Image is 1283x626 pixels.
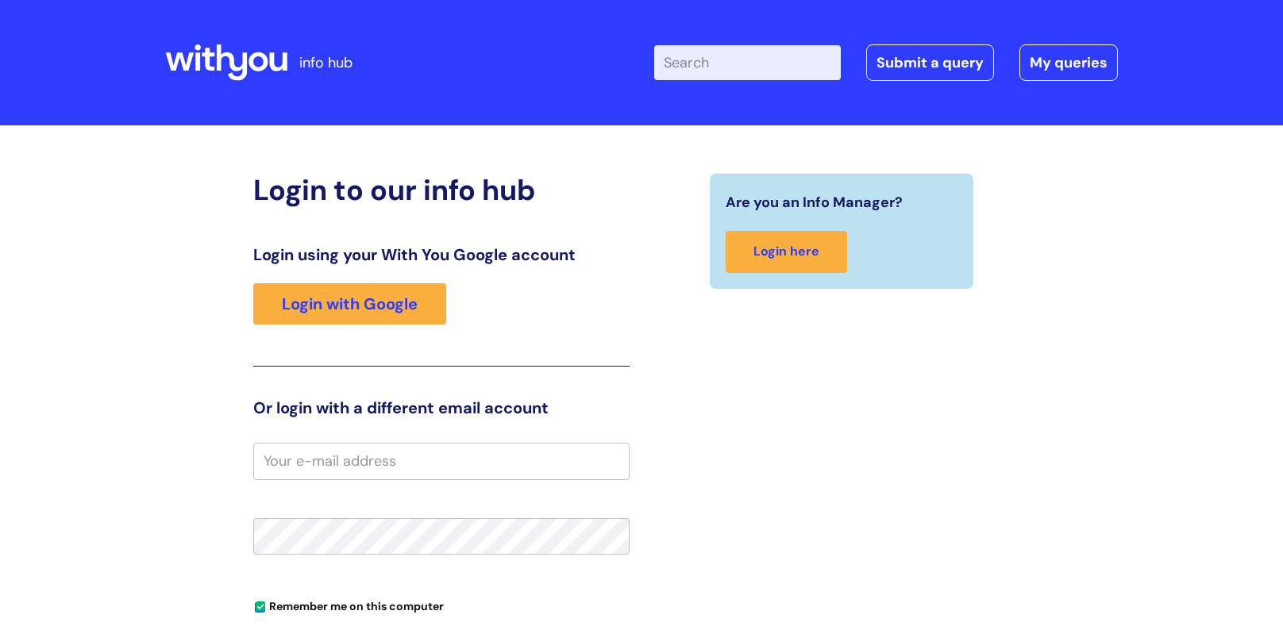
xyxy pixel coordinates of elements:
a: Submit a query [866,44,994,81]
input: Search [654,45,841,80]
h2: Login to our info hub [253,173,630,207]
label: Remember me on this computer [253,596,444,613]
span: Are you an Info Manager? [726,190,903,215]
a: Login here [726,231,847,273]
input: Remember me on this computer [255,602,265,613]
h3: Login using your With You Google account [253,245,630,264]
div: You can uncheck this option if you're logging in from a shared device [253,593,630,618]
h3: Or login with a different email account [253,398,630,417]
a: My queries [1019,44,1118,81]
a: Login with Google [253,283,446,325]
p: info hub [299,50,353,75]
input: Your e-mail address [253,443,630,479]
